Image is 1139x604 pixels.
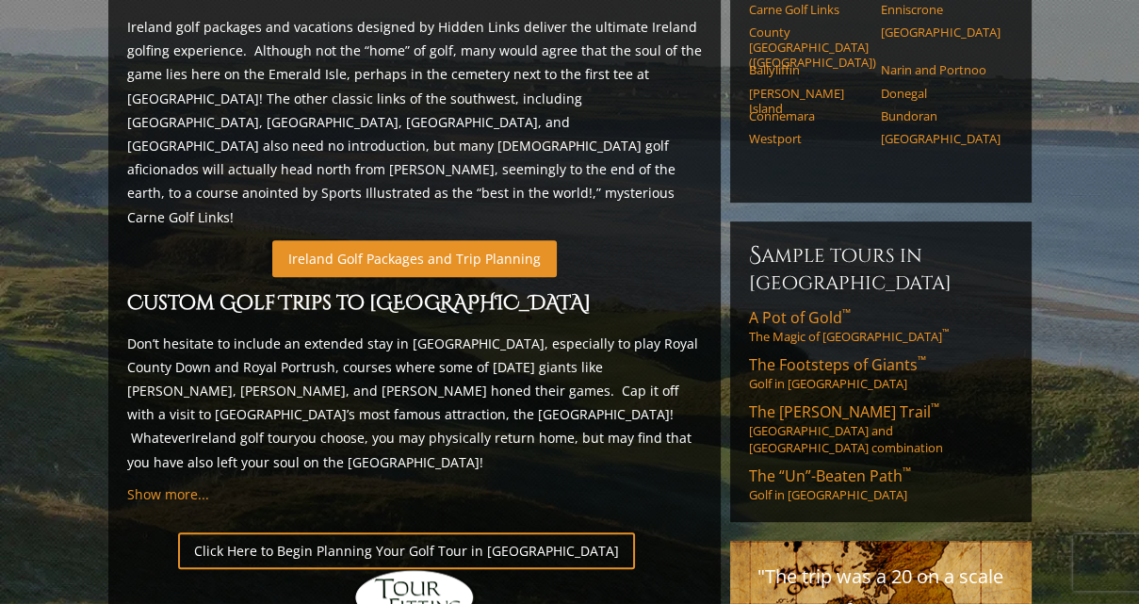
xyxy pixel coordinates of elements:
a: The “Un”-Beaten Path™Golf in [GEOGRAPHIC_DATA] [749,465,1013,503]
a: Click Here to Begin Planning Your Golf Tour in [GEOGRAPHIC_DATA] [178,532,635,569]
span: The Footsteps of Giants [749,354,926,375]
a: Connemara [749,108,869,123]
span: A Pot of Gold [749,307,851,328]
h2: Custom Golf Trips to [GEOGRAPHIC_DATA] [127,288,702,320]
h6: Sample Tours in [GEOGRAPHIC_DATA] [749,240,1013,296]
a: Ireland Golf Packages and Trip Planning [272,240,557,277]
span: The “Un”-Beaten Path [749,465,911,486]
a: Carne Golf Links [749,2,869,17]
a: Bundoran [880,108,1000,123]
a: County [GEOGRAPHIC_DATA] ([GEOGRAPHIC_DATA]) [749,24,869,71]
a: The [PERSON_NAME] Trail™[GEOGRAPHIC_DATA] and [GEOGRAPHIC_DATA] combination [749,401,1013,456]
sup: ™ [918,352,926,368]
a: Show more... [127,485,209,503]
a: Enniscrone [880,2,1000,17]
sup: ™ [931,400,939,416]
a: Ireland golf tour [191,429,294,447]
a: [GEOGRAPHIC_DATA] [880,131,1000,146]
p: Ireland golf packages and vacations designed by Hidden Links deliver the ultimate Ireland golfing... [127,15,702,229]
a: [PERSON_NAME] Island [749,86,869,117]
a: [GEOGRAPHIC_DATA] [880,24,1000,40]
span: The [PERSON_NAME] Trail [749,401,939,422]
a: A Pot of Gold™The Magic of [GEOGRAPHIC_DATA]™ [749,307,1013,345]
a: Narin and Portnoo [880,62,1000,77]
sup: ™ [942,327,949,339]
a: Westport [749,131,869,146]
p: Don’t hesitate to include an extended stay in [GEOGRAPHIC_DATA], especially to play Royal County ... [127,332,702,474]
sup: ™ [842,305,851,321]
a: Ballyliffin [749,62,869,77]
sup: ™ [903,464,911,480]
a: Donegal [880,86,1000,101]
a: The Footsteps of Giants™Golf in [GEOGRAPHIC_DATA] [749,354,1013,392]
